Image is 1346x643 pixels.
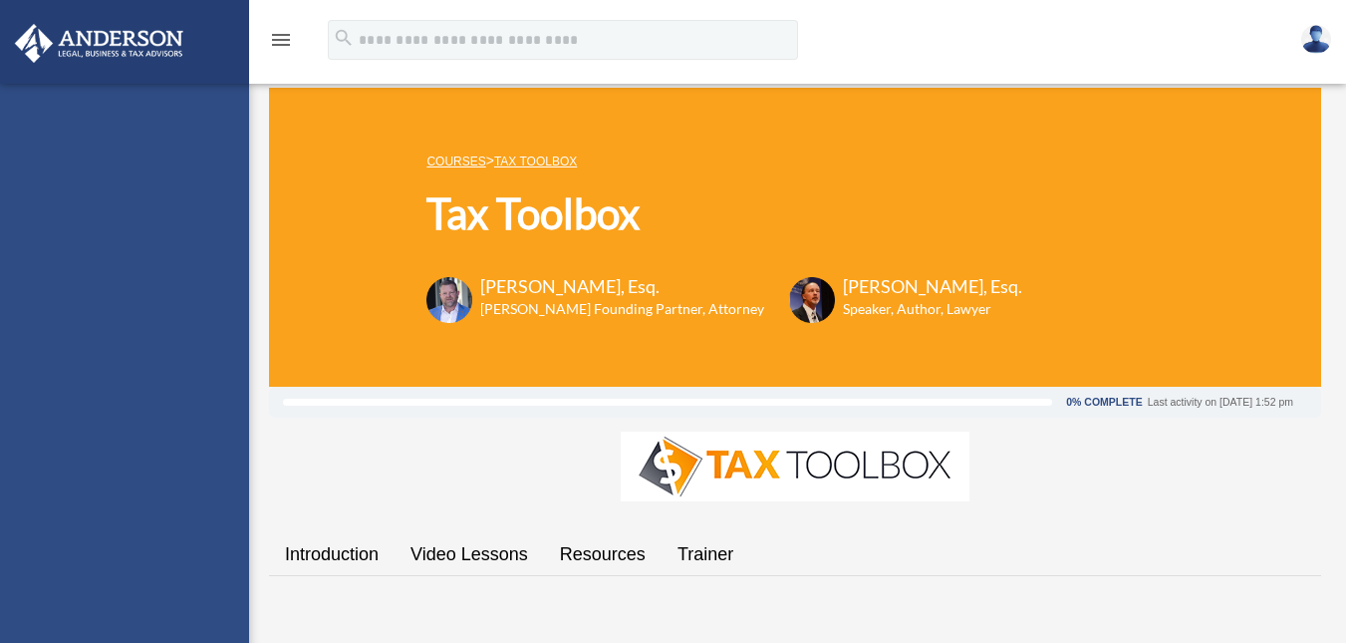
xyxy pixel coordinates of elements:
h6: Speaker, Author, Lawyer [843,299,997,319]
h3: [PERSON_NAME], Esq. [843,274,1022,299]
img: Scott-Estill-Headshot.png [789,277,835,323]
a: Video Lessons [395,526,544,583]
h1: Tax Toolbox [426,184,1022,243]
a: Trainer [662,526,749,583]
i: search [333,27,355,49]
i: menu [269,28,293,52]
div: 0% Complete [1066,397,1142,408]
div: Last activity on [DATE] 1:52 pm [1148,397,1293,408]
img: User Pic [1301,25,1331,54]
img: Toby-circle-head.png [426,277,472,323]
p: > [426,149,1022,173]
a: COURSES [426,155,485,168]
a: Introduction [269,526,395,583]
a: Tax Toolbox [494,155,577,168]
a: Resources [544,526,662,583]
img: Anderson Advisors Platinum Portal [9,24,189,63]
h6: [PERSON_NAME] Founding Partner, Attorney [480,299,764,319]
h3: [PERSON_NAME], Esq. [480,274,764,299]
a: menu [269,35,293,52]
